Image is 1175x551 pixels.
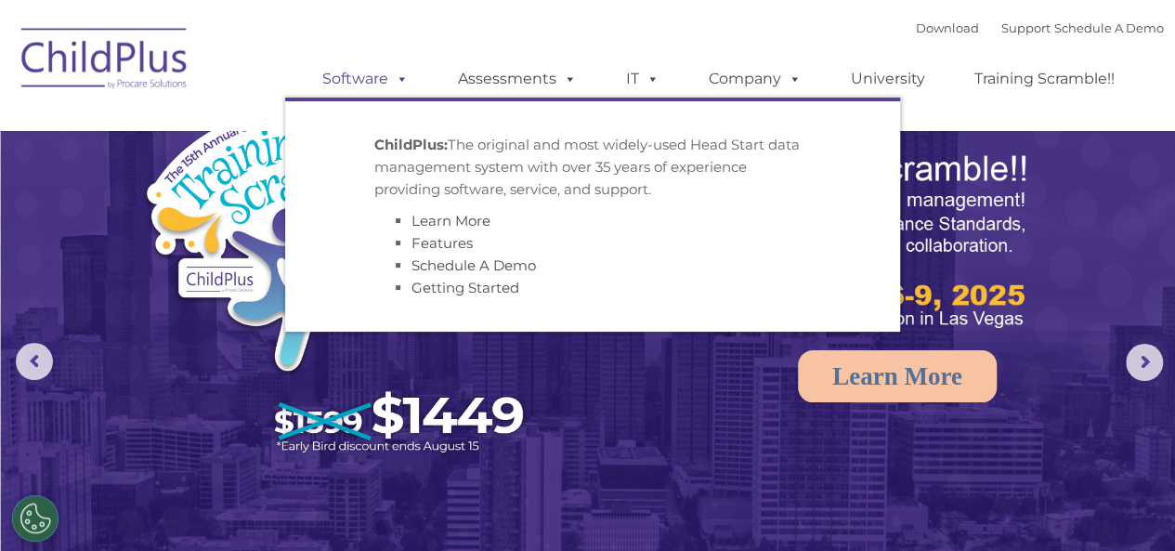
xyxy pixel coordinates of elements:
button: Cookies Settings [12,495,59,542]
a: Learn More [411,212,490,230]
a: IT [607,60,678,98]
p: The original and most widely-used Head Start data management system with over 35 years of experie... [374,134,811,201]
span: Last name [258,123,315,137]
a: Software [304,60,427,98]
a: Getting Started [411,279,519,296]
a: Features [411,234,473,252]
a: Schedule A Demo [411,256,536,274]
img: ChildPlus by Procare Solutions [12,15,198,108]
a: Schedule A Demo [1054,20,1164,35]
span: Phone number [258,199,337,213]
font: | [916,20,1164,35]
a: Learn More [798,350,997,402]
a: Download [916,20,979,35]
strong: ChildPlus: [374,136,448,153]
a: Assessments [439,60,595,98]
a: University [832,60,944,98]
a: Training Scramble!! [956,60,1133,98]
a: Support [1001,20,1051,35]
a: Company [690,60,820,98]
